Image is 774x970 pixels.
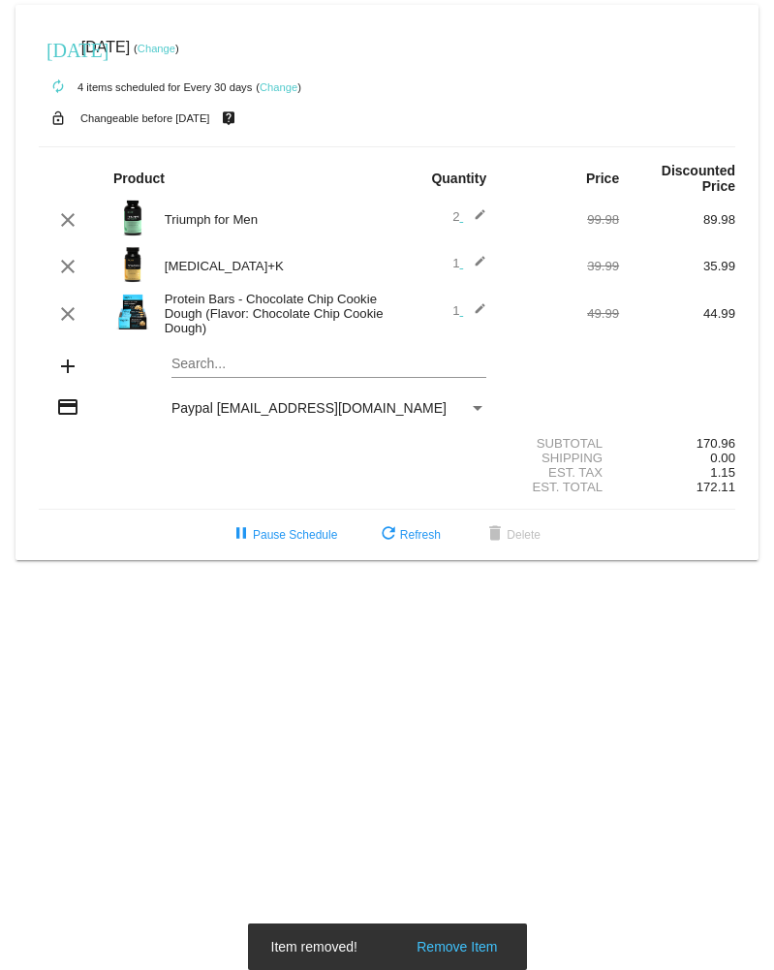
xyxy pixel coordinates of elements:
[452,256,486,270] span: 1
[217,106,240,131] mat-icon: live_help
[56,255,79,278] mat-icon: clear
[256,81,301,93] small: ( )
[230,523,253,547] mat-icon: pause
[431,171,486,186] strong: Quantity
[503,451,619,465] div: Shipping
[155,259,387,273] div: [MEDICAL_DATA]+K
[586,171,619,186] strong: Price
[134,43,179,54] small: ( )
[619,212,735,227] div: 89.98
[710,465,735,480] span: 1.15
[56,208,79,232] mat-icon: clear
[46,76,70,99] mat-icon: autorenew
[452,209,486,224] span: 2
[468,517,556,552] button: Delete
[271,937,504,956] simple-snack-bar: Item removed!
[39,81,252,93] small: 4 items scheduled for Every 30 days
[113,171,165,186] strong: Product
[503,259,619,273] div: 39.99
[662,163,735,194] strong: Discounted Price
[503,465,619,480] div: Est. Tax
[503,212,619,227] div: 99.98
[503,436,619,451] div: Subtotal
[619,259,735,273] div: 35.99
[503,306,619,321] div: 49.99
[411,937,503,956] button: Remove Item
[113,199,152,237] img: Image-1-Triumph_carousel-front-transp.png
[463,302,486,326] mat-icon: edit
[138,43,175,54] a: Change
[155,212,387,227] div: Triumph for Men
[56,395,79,419] mat-icon: credit_card
[619,436,735,451] div: 170.96
[463,255,486,278] mat-icon: edit
[56,355,79,378] mat-icon: add
[503,480,619,494] div: Est. Total
[377,528,441,542] span: Refresh
[155,292,387,335] div: Protein Bars - Chocolate Chip Cookie Dough (Flavor: Chocolate Chip Cookie Dough)
[46,106,70,131] mat-icon: lock_open
[483,528,541,542] span: Delete
[214,517,353,552] button: Pause Schedule
[619,306,735,321] div: 44.99
[113,245,152,284] img: Image-1-Carousel-Vitamin-DK-Photoshoped-1000x1000-1.png
[56,302,79,326] mat-icon: clear
[463,208,486,232] mat-icon: edit
[361,517,456,552] button: Refresh
[260,81,297,93] a: Change
[452,303,486,318] span: 1
[80,112,210,124] small: Changeable before [DATE]
[171,357,486,372] input: Search...
[46,37,70,60] mat-icon: [DATE]
[171,400,486,416] mat-select: Payment Method
[483,523,507,547] mat-icon: delete
[171,400,447,416] span: Paypal [EMAIL_ADDRESS][DOMAIN_NAME]
[230,528,337,542] span: Pause Schedule
[113,293,152,331] img: Image-1-Carousel-Protein-Bar-CCD-transp.png
[710,451,735,465] span: 0.00
[377,523,400,547] mat-icon: refresh
[697,480,735,494] span: 172.11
